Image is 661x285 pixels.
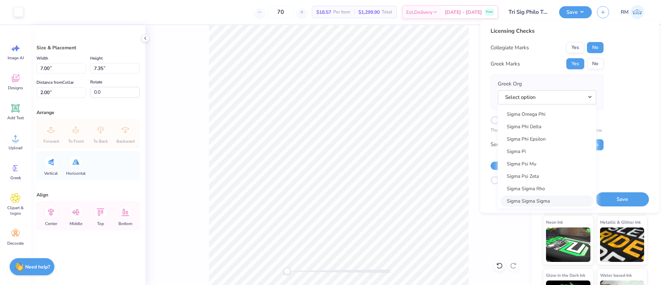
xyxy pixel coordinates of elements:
[70,221,82,226] span: Middle
[491,60,520,68] div: Greek Marks
[501,146,594,157] a: Sigma Pi
[4,205,27,216] span: Clipart & logos
[9,145,22,151] span: Upload
[491,27,604,35] div: Licensing Checks
[7,241,24,246] span: Decorate
[90,54,103,62] label: Height
[600,272,632,279] span: Water based Ink
[25,264,50,270] strong: Need help?
[618,5,647,19] a: RM
[501,208,594,219] a: Sigma Tau Delta
[503,5,554,19] input: Untitled Design
[491,44,529,52] div: Collegiate Marks
[382,9,392,16] span: Total
[546,272,585,279] span: Glow in the Dark Ink
[566,42,584,53] button: Yes
[8,55,24,61] span: Image AI
[406,9,432,16] span: Est. Delivery
[501,195,594,207] a: Sigma Sigma Sigma
[587,42,604,53] button: No
[498,80,522,88] label: Greek Org
[486,10,493,14] span: Free
[36,191,140,199] div: Align
[491,127,604,134] p: The changes are too minor to warrant an Affinity review.
[8,85,23,91] span: Designs
[498,105,596,208] div: Select option
[333,9,350,16] span: Per Item
[267,6,294,18] input: – –
[36,78,74,86] label: Distance from Collar
[630,5,644,19] img: Roberta Manuel
[501,158,594,170] a: Sigma Psi Mu
[7,115,24,121] span: Add Text
[445,9,482,16] span: [DATE] - [DATE]
[97,221,104,226] span: Top
[66,171,86,176] span: Horizontal
[10,175,21,181] span: Greek
[498,90,596,104] button: Select option
[36,109,140,116] div: Arrange
[36,44,140,51] div: Size & Placement
[621,8,629,16] span: RM
[284,268,291,275] div: Accessibility label
[566,58,584,69] button: Yes
[546,218,563,226] span: Neon Ink
[501,171,594,182] a: Sigma Psi Zeta
[600,218,641,226] span: Metallic & Glitter Ink
[90,78,102,86] label: Rotate
[501,183,594,194] a: Sigma Sigma Rho
[546,227,590,262] img: Neon Ink
[45,221,57,226] span: Center
[491,141,541,149] div: Send a Copy to Client
[501,133,594,145] a: Sigma Phi Epsilon
[36,54,48,62] label: Width
[44,171,58,176] span: Vertical
[559,6,592,18] button: Save
[316,9,331,16] span: $18.57
[358,9,380,16] span: $1,299.90
[118,221,132,226] span: Bottom
[587,58,604,69] button: No
[501,109,594,120] a: Sigma Omega Phi
[600,227,644,262] img: Metallic & Glitter Ink
[596,192,649,206] button: Save
[501,121,594,132] a: Sigma Phi Delta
